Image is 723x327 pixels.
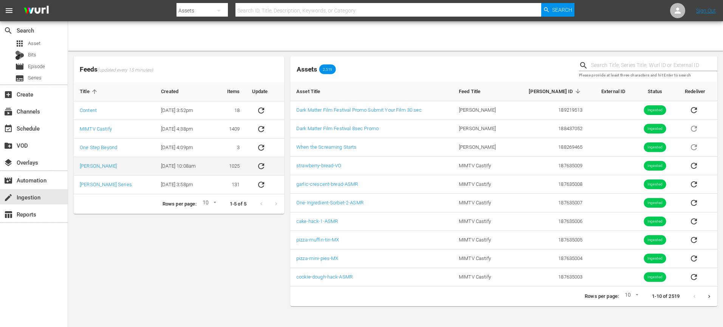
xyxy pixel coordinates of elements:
[319,67,336,72] span: 2,519
[453,101,511,120] td: [PERSON_NAME]
[453,231,511,249] td: MIMTV Castify
[453,120,511,138] td: [PERSON_NAME]
[644,200,666,206] span: Ingested
[511,231,588,249] td: 187635005
[511,120,588,138] td: 188437052
[4,176,13,185] span: Automation
[585,293,619,300] p: Rows per page:
[28,51,36,59] span: Bits
[702,289,717,304] button: Next page
[296,88,330,95] span: Asset Title
[644,237,666,243] span: Ingested
[589,82,632,101] th: External ID
[28,74,42,82] span: Series
[80,107,97,113] a: Content
[511,175,588,194] td: 187635008
[296,163,342,168] a: strawberry-bread-VO
[453,175,511,194] td: MIMTV Castify
[163,201,197,208] p: Rows per page:
[296,218,338,224] a: cake-hack-1-ASMR
[296,144,356,150] a: When the Screaming Starts
[74,63,284,76] span: Feeds
[98,67,153,73] span: (updated every 15 minutes)
[4,193,13,202] span: Ingestion
[4,158,13,167] span: Overlays
[644,163,666,169] span: Ingested
[80,126,112,132] a: MIMTV Castify
[511,138,588,157] td: 188269465
[453,212,511,231] td: MIMTV Castify
[80,182,132,187] a: [PERSON_NAME] Series
[214,82,246,101] th: Items
[246,82,284,101] th: Update
[696,8,716,14] a: Sign Out
[511,212,588,231] td: 187635006
[161,88,188,95] span: Created
[5,6,14,15] span: menu
[644,145,666,150] span: Ingested
[579,72,717,79] p: Please provide at least three characters and hit Enter to search
[511,268,588,287] td: 187635003
[511,249,588,268] td: 187635004
[644,219,666,224] span: Ingested
[214,176,246,194] td: 131
[296,107,422,113] a: Dark Matter Film Festival Promo Submit Your Film 30 sec
[15,62,24,71] span: Episode
[4,124,13,133] span: Schedule
[4,90,13,99] span: Create
[685,125,703,131] span: Asset is in future lineups. Remove all episodes that contain this asset before redelivering
[652,293,680,300] p: 1-10 of 2519
[74,82,284,194] table: sticky table
[453,157,511,175] td: MIMTV Castify
[644,274,666,280] span: Ingested
[155,157,214,176] td: [DATE] 10:08am
[155,101,214,120] td: [DATE] 3:52pm
[4,107,13,116] span: Channels
[511,194,588,212] td: 187635007
[214,101,246,120] td: 18
[296,181,358,187] a: garlic-crescent-bread-ASMR
[511,157,588,175] td: 187635009
[297,65,317,73] span: Assets
[296,274,353,280] a: cookie-dough-hack-ASMR
[296,255,339,261] a: pizza-mini-pies-MX
[15,39,24,48] span: Asset
[622,291,640,302] div: 10
[15,51,24,60] div: Bits
[591,60,717,71] input: Search Title, Series Title, Wurl ID or External ID
[453,268,511,287] td: MIMTV Castify
[296,200,364,206] a: One-Ingredient-Sorbet-2-ASMR
[4,210,13,219] span: Reports
[214,157,246,176] td: 1025
[644,107,666,113] span: Ingested
[80,145,117,150] a: One Step Beyond
[453,249,511,268] td: MIMTV Castify
[644,256,666,262] span: Ingested
[214,139,246,157] td: 3
[15,74,24,83] span: Series
[541,3,574,17] button: Search
[28,63,45,70] span: Episode
[80,88,99,95] span: Title
[200,198,218,210] div: 10
[230,201,246,208] p: 1-5 of 5
[18,2,54,20] img: ans4CAIJ8jUAAAAAAAAAAAAAAAAAAAAAAAAgQb4GAAAAAAAAAAAAAAAAAAAAAAAAJMjXAAAAAAAAAAAAAAAAAAAAAAAAgAT5G...
[529,88,582,95] span: [PERSON_NAME] ID
[453,82,511,101] th: Feed Title
[4,26,13,35] span: Search
[296,126,379,131] a: Dark Matter Film Festival 8sec Promo
[511,101,588,120] td: 189219513
[155,120,214,139] td: [DATE] 4:38pm
[679,82,717,101] th: Redeliver
[552,3,572,17] span: Search
[644,126,666,132] span: Ingested
[453,138,511,157] td: [PERSON_NAME]
[80,163,117,169] a: [PERSON_NAME]
[155,139,214,157] td: [DATE] 4:09pm
[4,141,13,150] span: VOD
[214,120,246,139] td: 1409
[155,176,214,194] td: [DATE] 3:58pm
[631,82,678,101] th: Status
[296,237,339,243] a: pizza-muffin-tin-MX
[28,40,40,47] span: Asset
